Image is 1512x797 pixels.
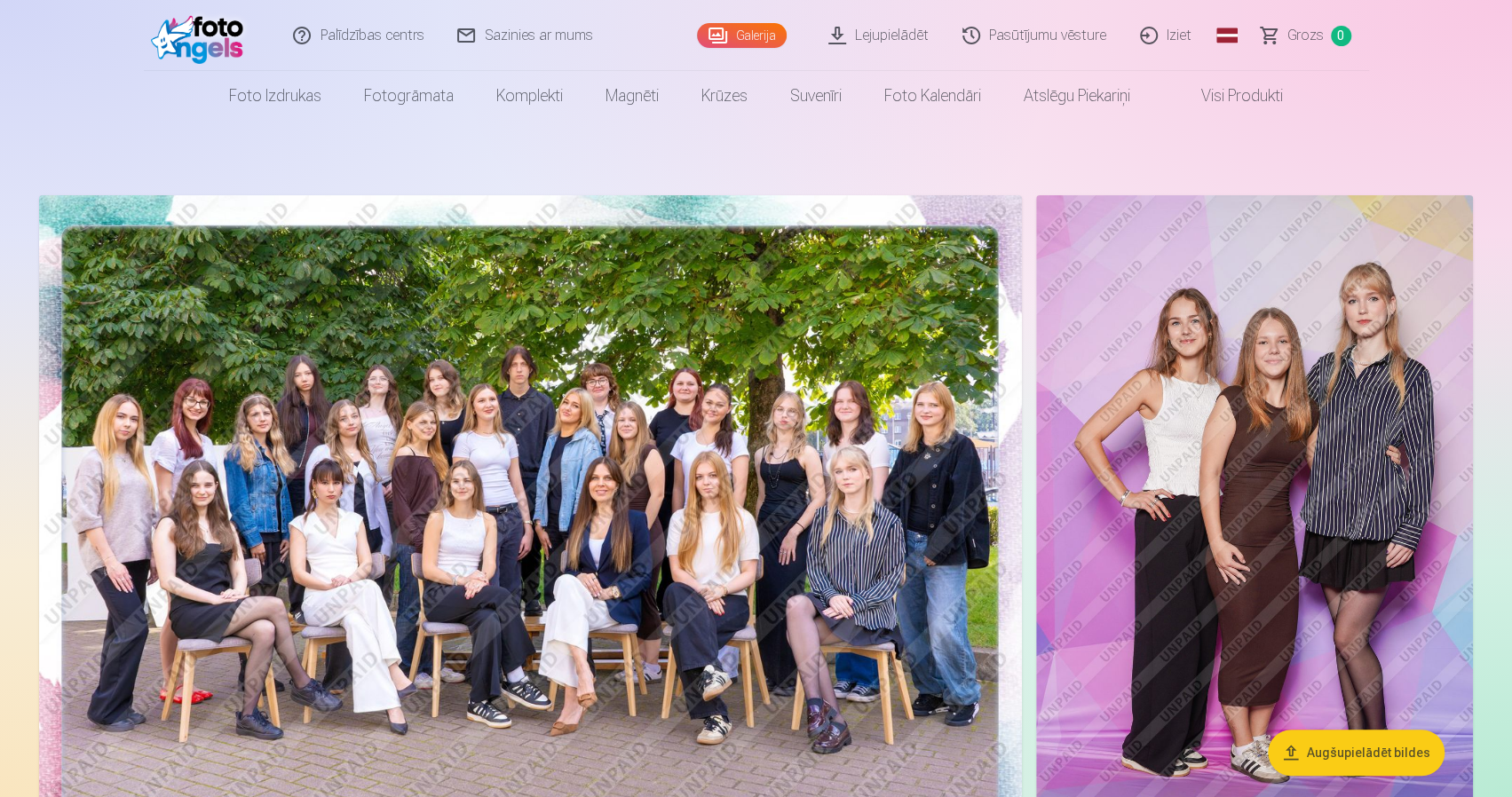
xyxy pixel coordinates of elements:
[769,71,863,121] a: Suvenīri
[697,23,787,48] a: Galerija
[343,71,475,121] a: Fotogrāmata
[680,71,769,121] a: Krūzes
[863,71,1002,121] a: Foto kalendāri
[1287,25,1324,46] span: Grozs
[1331,26,1351,46] span: 0
[1268,730,1445,776] button: Augšupielādēt bildes
[1152,71,1304,121] a: Visi produkti
[475,71,584,121] a: Komplekti
[584,71,680,121] a: Magnēti
[208,71,343,121] a: Foto izdrukas
[1002,71,1152,121] a: Atslēgu piekariņi
[151,7,253,64] img: /fa1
